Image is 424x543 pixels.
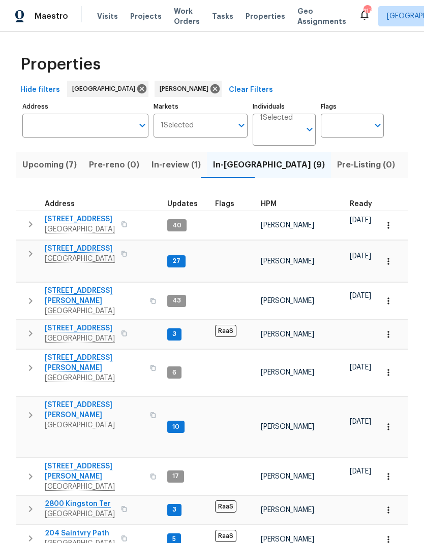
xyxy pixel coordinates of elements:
span: RaaS [215,500,236,513]
span: In-[GEOGRAPHIC_DATA] (9) [213,158,325,172]
span: [PERSON_NAME] [261,297,314,304]
span: [PERSON_NAME] [261,369,314,376]
span: HPM [261,200,277,208]
span: [STREET_ADDRESS][PERSON_NAME] [45,400,144,420]
span: [PERSON_NAME] [261,473,314,480]
span: Visits [97,11,118,21]
span: Pre-Listing (0) [337,158,395,172]
span: [DATE] [350,217,371,224]
span: RaaS [215,325,236,337]
span: [DATE] [350,468,371,475]
span: [PERSON_NAME] [261,536,314,543]
span: Properties [20,59,101,70]
button: Open [302,122,317,137]
span: [DATE] [350,364,371,371]
span: 1 Selected [260,114,293,122]
label: Address [22,104,148,110]
span: Ready [350,200,372,208]
span: 3 [168,505,180,514]
span: [GEOGRAPHIC_DATA] [72,84,139,94]
span: 27 [168,257,185,265]
span: Maestro [35,11,68,21]
label: Individuals [253,104,316,110]
span: [GEOGRAPHIC_DATA] [45,420,144,430]
span: 6 [168,368,180,377]
span: In-review (1) [152,158,201,172]
span: 17 [168,472,183,481]
span: [DATE] [350,292,371,299]
span: [PERSON_NAME] [261,222,314,229]
div: [PERSON_NAME] [155,81,222,97]
span: Address [45,200,75,208]
span: [PERSON_NAME] [160,84,213,94]
div: [GEOGRAPHIC_DATA] [67,81,148,97]
label: Flags [321,104,384,110]
span: Projects [130,11,162,21]
span: [DATE] [350,418,371,425]
span: Updates [167,200,198,208]
span: Pre-reno (0) [89,158,139,172]
button: Open [371,118,385,132]
span: Work Orders [174,6,200,26]
button: Hide filters [16,81,64,99]
span: 43 [168,296,185,305]
span: 10 [168,423,184,431]
label: Markets [154,104,248,110]
button: Open [234,118,249,132]
span: Tasks [212,13,233,20]
div: Earliest renovation start date (first business day after COE or Checkout) [350,200,381,208]
span: [PERSON_NAME] [261,331,314,338]
span: Upcoming (7) [22,158,77,172]
span: [PERSON_NAME] [261,506,314,514]
span: [PERSON_NAME] [261,258,314,265]
span: [DATE] [350,253,371,260]
span: Flags [215,200,234,208]
span: 40 [168,221,186,230]
button: Clear Filters [225,81,277,99]
span: Geo Assignments [297,6,346,26]
span: Hide filters [20,84,60,96]
span: 1 Selected [161,121,194,130]
span: Clear Filters [229,84,273,96]
span: Properties [246,11,285,21]
button: Open [135,118,149,132]
span: [PERSON_NAME] [261,423,314,430]
div: 117 [364,6,371,16]
span: RaaS [215,530,236,542]
span: 3 [168,330,180,338]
